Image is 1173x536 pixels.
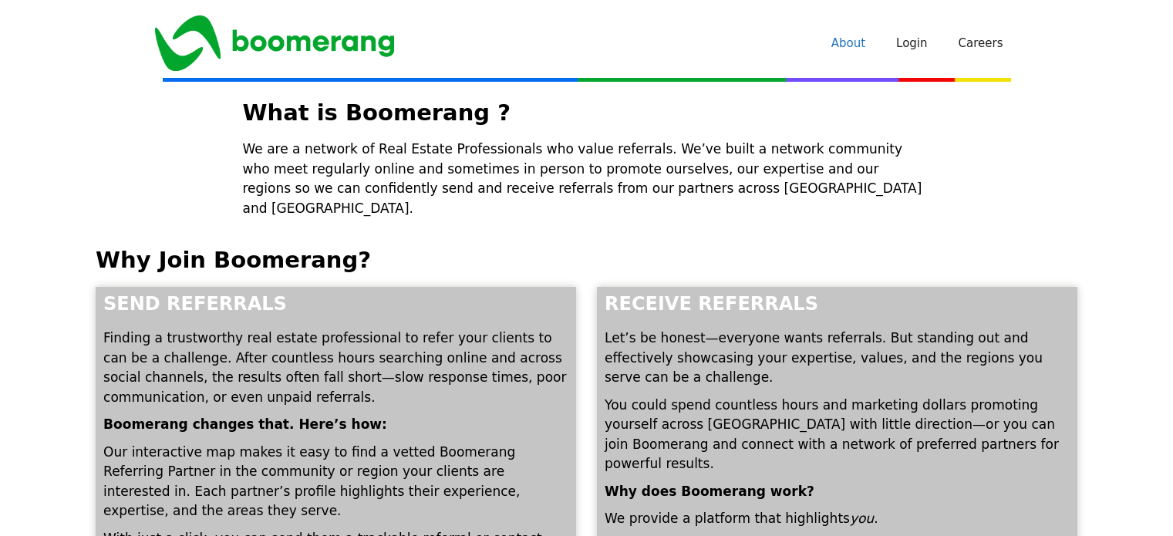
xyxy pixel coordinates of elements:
h3: What is Boomerang ? [243,102,931,124]
p: Finding a trustworthy real estate professional to refer your clients to can be a challenge. After... [103,329,568,407]
em: you [850,511,874,526]
a: Login [881,20,942,66]
a: Careers [943,20,1019,66]
p: You could spend countless hours and marketing dollars promoting yourself across [GEOGRAPHIC_DATA]... [605,396,1070,474]
strong: Why does Boomerang work? [605,484,814,499]
h3: Why Join Boomerang? [96,249,1077,271]
nav: Primary [816,20,1019,66]
h4: Send Referrals [103,295,568,313]
h4: Receive Referrals [605,295,1070,313]
p: We are a network of Real Estate Professionals who value referrals. We’ve built a network communit... [243,140,931,218]
p: Let’s be honest—everyone wants referrals. But standing out and effectively showcasing your expert... [605,329,1070,388]
strong: Boomerang changes that. Here’s how: [103,416,387,432]
p: Our interactive map makes it easy to find a vetted Boomerang Referring Partner in the community o... [103,443,568,521]
p: We provide a platform that highlights . [605,509,1070,529]
a: About [816,20,881,66]
img: Boomerang Realty Network [155,15,394,71]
